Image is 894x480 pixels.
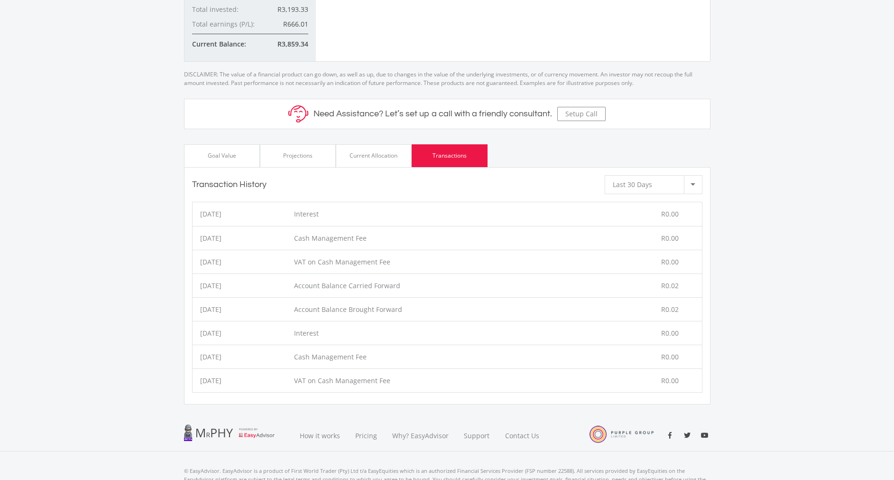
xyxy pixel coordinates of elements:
[193,304,295,314] div: [DATE]
[600,209,702,219] div: R0.00
[600,281,702,291] div: R0.02
[294,352,599,362] div: Cash Management Fee
[262,4,308,14] div: R3,193.33
[193,281,295,291] div: [DATE]
[193,209,295,219] div: [DATE]
[184,62,710,87] p: DISCLAIMER: The value of a financial product can go down, as well as up, due to changes in the va...
[294,328,599,338] div: Interest
[192,4,262,14] div: Total invested:
[208,151,236,160] div: Goal Value
[294,209,599,219] div: Interest
[262,39,308,49] div: R3,859.34
[385,420,456,452] a: Why? EasyAdvisor
[600,304,702,314] div: R0.02
[193,352,295,362] div: [DATE]
[498,420,548,452] a: Contact Us
[192,19,262,29] div: Total earnings (P/L):
[192,39,262,49] div: Current Balance:
[193,328,295,338] div: [DATE]
[294,281,599,291] div: Account Balance Carried Forward
[262,19,308,29] div: R666.01
[283,151,313,160] div: Projections
[294,233,599,243] div: Cash Management Fee
[348,420,385,452] a: Pricing
[193,233,295,243] div: [DATE]
[192,179,267,190] h3: Transaction History
[313,109,552,119] h5: Need Assistance? Let’s set up a call with a friendly consultant.
[557,107,606,121] button: Setup Call
[600,328,702,338] div: R0.00
[294,304,599,314] div: Account Balance Brought Forward
[193,257,295,267] div: [DATE]
[600,352,702,362] div: R0.00
[600,233,702,243] div: R0.00
[193,376,295,386] div: [DATE]
[600,376,702,386] div: R0.00
[600,257,702,267] div: R0.00
[294,257,599,267] div: VAT on Cash Management Fee
[456,420,498,452] a: Support
[613,180,652,189] span: Last 30 Days
[350,151,397,160] div: Current Allocation
[294,376,599,386] div: VAT on Cash Management Fee
[433,151,467,160] div: Transactions
[292,420,348,452] a: How it works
